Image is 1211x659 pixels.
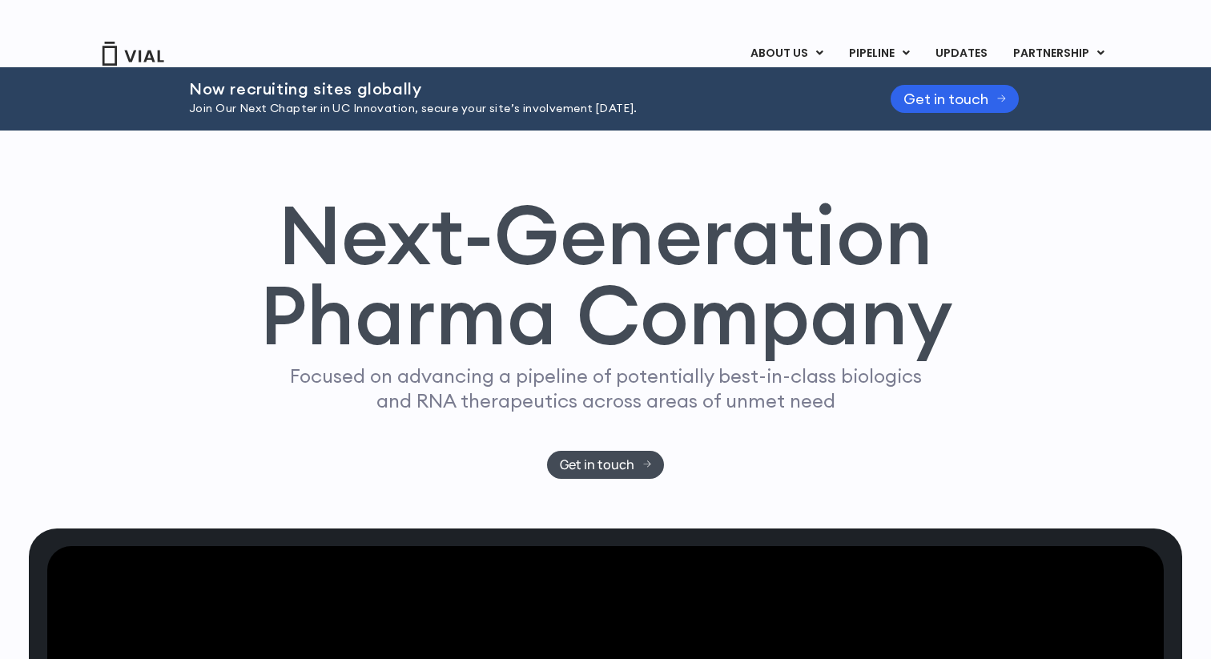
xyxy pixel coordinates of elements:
[1000,40,1117,67] a: PARTNERSHIPMenu Toggle
[189,100,851,118] p: Join Our Next Chapter in UC Innovation, secure your site’s involvement [DATE].
[891,85,1019,113] a: Get in touch
[101,42,165,66] img: Vial Logo
[283,364,928,413] p: Focused on advancing a pipeline of potentially best-in-class biologics and RNA therapeutics acros...
[903,93,988,105] span: Get in touch
[836,40,922,67] a: PIPELINEMenu Toggle
[738,40,835,67] a: ABOUT USMenu Toggle
[923,40,1000,67] a: UPDATES
[259,195,952,356] h1: Next-Generation Pharma Company
[560,459,634,471] span: Get in touch
[547,451,665,479] a: Get in touch
[189,80,851,98] h2: Now recruiting sites globally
